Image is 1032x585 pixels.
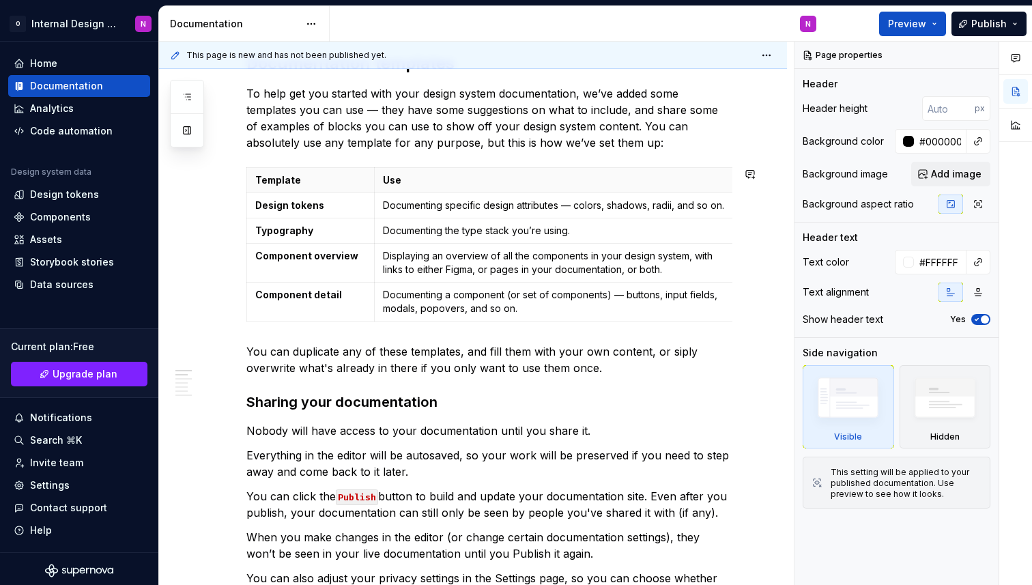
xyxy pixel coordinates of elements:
[8,184,150,205] a: Design tokens
[8,429,150,451] button: Search ⌘K
[383,199,728,212] p: Documenting specific design attributes — colors, shadows, radii, and so on.
[30,501,107,515] div: Contact support
[30,255,114,269] div: Storybook stories
[805,18,811,29] div: N
[803,102,868,115] div: Header height
[246,529,732,562] p: When you make changes in the editor (or change certain documentation settings), they won’t be see...
[10,16,26,32] div: O
[951,12,1027,36] button: Publish
[8,497,150,519] button: Contact support
[30,57,57,70] div: Home
[803,313,883,326] div: Show header text
[255,289,342,300] strong: Component detail
[922,96,975,121] input: Auto
[8,206,150,228] a: Components
[950,314,966,325] label: Yes
[914,129,966,154] input: Auto
[8,75,150,97] a: Documentation
[803,134,884,148] div: Background color
[383,173,728,187] p: Use
[255,250,358,261] strong: Component overview
[383,249,728,276] p: Displaying an overview of all the components in your design system, with links to either Figma, o...
[30,278,94,291] div: Data sources
[246,488,732,521] p: You can click the button to build and update your documentation site. Even after you publish, you...
[30,433,82,447] div: Search ⌘K
[803,255,849,269] div: Text color
[336,489,378,505] code: Publish
[975,103,985,114] p: px
[900,365,991,448] div: Hidden
[931,167,981,181] span: Add image
[31,17,119,31] div: Internal Design System
[30,524,52,537] div: Help
[45,564,113,577] svg: Supernova Logo
[255,225,313,236] strong: Typography
[803,285,869,299] div: Text alignment
[11,362,147,386] a: Upgrade plan
[930,431,960,442] div: Hidden
[141,18,146,29] div: N
[8,407,150,429] button: Notifications
[30,456,83,470] div: Invite team
[383,288,728,315] p: Documenting a component (or set of components) — buttons, input fields, modals, popovers, and so on.
[831,467,981,500] div: This setting will be applied to your published documentation. Use preview to see how it looks.
[30,79,103,93] div: Documentation
[8,519,150,541] button: Help
[803,197,914,211] div: Background aspect ratio
[803,346,878,360] div: Side navigation
[8,98,150,119] a: Analytics
[803,365,894,448] div: Visible
[803,231,858,244] div: Header text
[53,367,117,381] span: Upgrade plan
[888,17,926,31] span: Preview
[246,393,732,412] h3: Sharing your documentation
[30,210,91,224] div: Components
[170,17,299,31] div: Documentation
[30,102,74,115] div: Analytics
[8,452,150,474] a: Invite team
[246,447,732,480] p: Everything in the editor will be autosaved, so your work will be preserved if you need to step aw...
[8,274,150,296] a: Data sources
[246,85,732,151] p: To help get you started with your design system documentation, we’ve added some templates you can...
[246,423,732,439] p: Nobody will have access to your documentation until you share it.
[8,251,150,273] a: Storybook stories
[383,224,728,238] p: Documenting the type stack you’re using.
[30,479,70,492] div: Settings
[255,173,366,187] p: Template
[30,188,99,201] div: Design tokens
[186,50,386,61] span: This page is new and has not been published yet.
[8,120,150,142] a: Code automation
[8,474,150,496] a: Settings
[834,431,862,442] div: Visible
[255,199,324,211] strong: Design tokens
[30,411,92,425] div: Notifications
[911,162,990,186] button: Add image
[971,17,1007,31] span: Publish
[246,343,732,376] p: You can duplicate any of these templates, and fill them with your own content, or siply overwrite...
[914,250,966,274] input: Auto
[879,12,946,36] button: Preview
[8,53,150,74] a: Home
[11,340,147,354] div: Current plan : Free
[30,124,113,138] div: Code automation
[803,77,837,91] div: Header
[11,167,91,177] div: Design system data
[8,229,150,251] a: Assets
[803,167,888,181] div: Background image
[30,233,62,246] div: Assets
[3,9,156,38] button: OInternal Design SystemN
